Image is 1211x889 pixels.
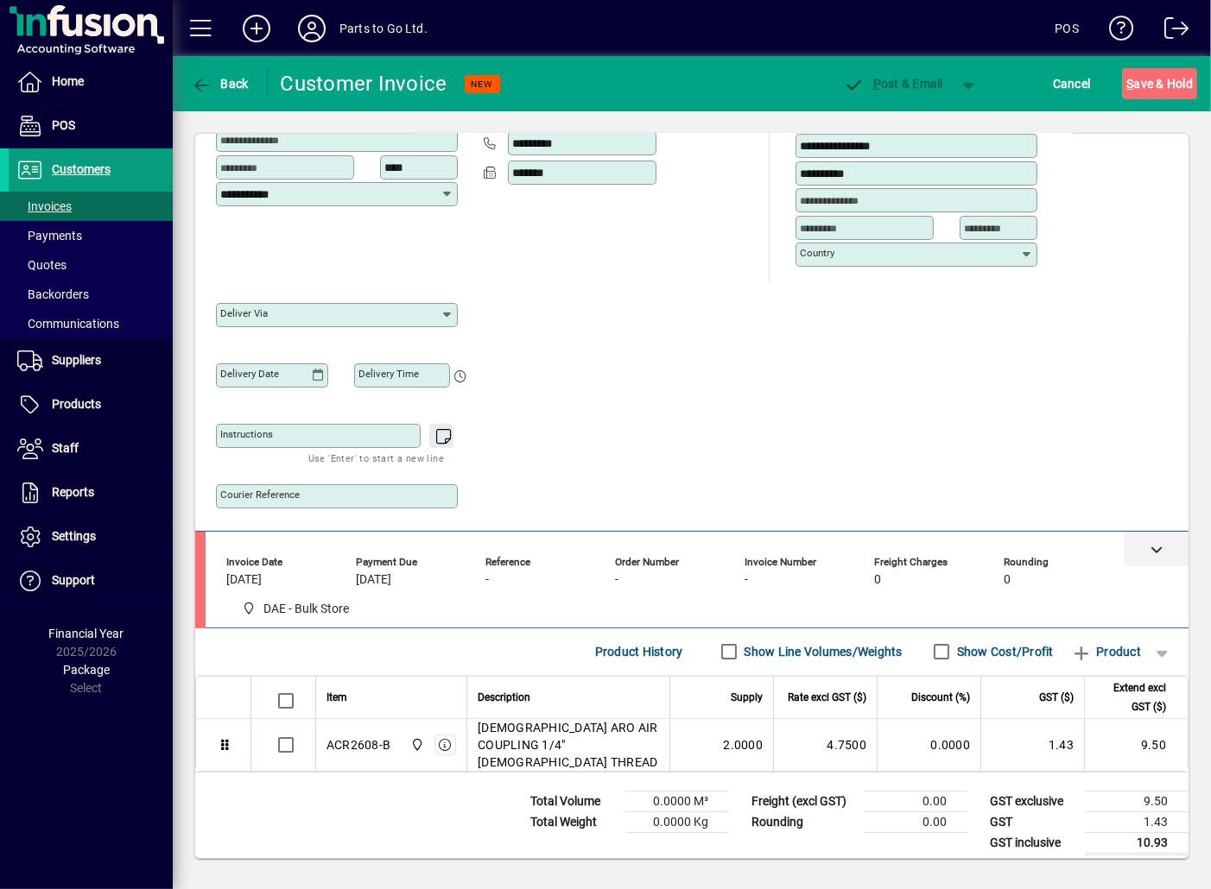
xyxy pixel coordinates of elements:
span: Reports [52,485,94,499]
td: 0.00 [864,791,967,811]
span: Staff [52,441,79,455]
span: Product [1071,638,1141,665]
span: Payments [17,229,82,243]
span: - [615,573,618,587]
span: Settings [52,529,96,543]
button: Product History [588,636,690,667]
span: ost & Email [843,77,943,91]
span: - [485,573,489,587]
mat-label: Country [800,247,834,259]
span: - [745,573,748,587]
span: Products [52,397,101,411]
button: Add [229,13,284,44]
div: 4.7500 [784,736,866,753]
span: [DATE] [226,573,262,587]
mat-label: Deliver via [220,307,268,319]
button: Product [1062,636,1150,667]
span: Financial Year [49,627,124,640]
td: Freight (excl GST) [743,791,864,811]
span: 0 [1004,573,1011,587]
span: Quotes [17,258,67,272]
td: Rounding [743,811,864,832]
div: POS [1055,15,1079,42]
span: Supply [731,688,763,707]
app-page-header-button: Back [173,68,268,99]
mat-hint: Use 'Enter' to start a new line [308,448,444,468]
span: Package [63,663,110,677]
a: POS [9,104,173,148]
a: Suppliers [9,339,173,382]
span: Customers [52,162,111,176]
span: 0 [874,573,881,587]
mat-label: Instructions [220,428,273,440]
a: Communications [9,309,173,338]
td: 0.0000 M³ [625,791,729,811]
td: 9.50 [1085,791,1189,811]
td: 0.0000 [877,719,980,771]
span: Suppliers [52,353,101,367]
span: [DEMOGRAPHIC_DATA] ARO AIR COUPLING 1/4" [DEMOGRAPHIC_DATA] THREAD [478,719,659,771]
span: Cancel [1053,70,1091,98]
a: Logout [1151,3,1189,60]
td: Total Volume [522,791,625,811]
span: Backorders [17,287,89,301]
span: P [873,77,881,91]
a: Invoices [9,192,173,221]
div: Parts to Go Ltd. [339,15,428,42]
td: GST inclusive [981,832,1085,854]
span: Back [191,77,249,91]
span: DAE - Bulk Store [264,600,350,618]
td: Total Weight [522,811,625,832]
a: Home [9,60,173,104]
span: GST ($) [1039,688,1074,707]
div: Customer Invoice [281,70,447,98]
label: Show Cost/Profit [954,643,1054,660]
span: Extend excl GST ($) [1095,678,1166,716]
td: GST exclusive [981,791,1085,811]
span: 2.0000 [724,736,764,753]
span: DAE - Bulk Store [406,735,426,754]
span: Description [478,688,530,707]
td: 0.0000 Kg [625,811,729,832]
div: ACR2608-B [327,736,390,753]
td: 1.43 [1085,811,1189,832]
span: Rate excl GST ($) [788,688,866,707]
span: Product History [595,638,683,665]
span: Communications [17,317,119,331]
a: Support [9,559,173,602]
mat-label: Delivery date [220,368,279,380]
button: Profile [284,13,339,44]
span: Home [52,74,84,88]
span: Discount (%) [911,688,970,707]
span: Invoices [17,199,72,213]
button: Cancel [1049,68,1095,99]
td: 0.00 [864,811,967,832]
span: S [1126,77,1133,91]
mat-label: Courier Reference [220,489,300,501]
span: [DATE] [356,573,391,587]
span: NEW [472,79,493,90]
a: Reports [9,471,173,514]
span: Item [327,688,347,707]
a: Payments [9,221,173,250]
span: POS [52,118,75,132]
td: 1.43 [980,719,1084,771]
td: GST [981,811,1085,832]
span: DAE - Bulk Store [235,598,357,620]
button: Post & Email [834,68,952,99]
a: Backorders [9,280,173,309]
a: Products [9,383,173,426]
span: Support [52,573,95,587]
td: 10.93 [1085,832,1189,854]
span: ave & Hold [1126,70,1193,98]
a: Settings [9,515,173,558]
button: Back [187,68,253,99]
a: Staff [9,427,173,470]
mat-label: Delivery time [358,368,419,380]
td: 9.50 [1084,719,1188,771]
button: Save & Hold [1122,68,1197,99]
a: Knowledge Base [1096,3,1134,60]
a: Quotes [9,250,173,280]
label: Show Line Volumes/Weights [741,643,903,660]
